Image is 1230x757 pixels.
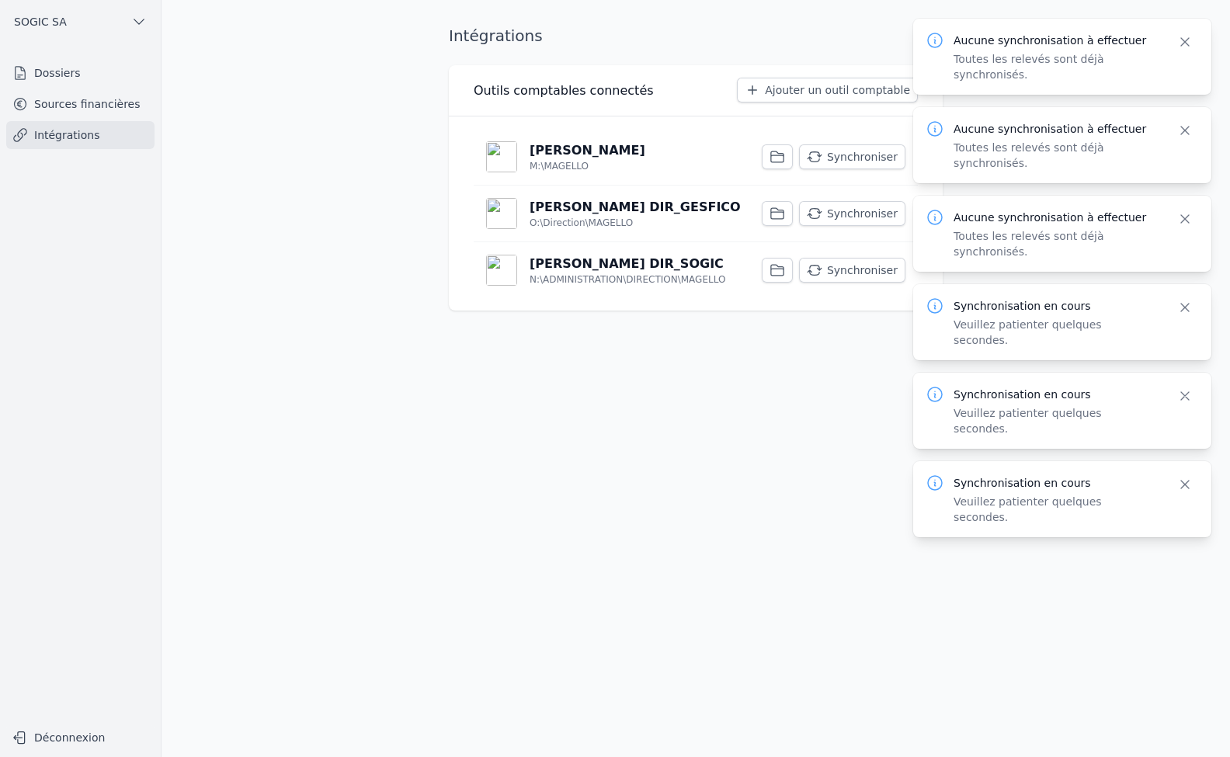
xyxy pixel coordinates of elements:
[737,78,918,102] button: Ajouter un outil comptable
[954,51,1159,82] p: Toutes les relevés sont déjà synchronisés.
[474,82,654,100] h3: Outils comptables connectés
[474,129,918,185] a: [PERSON_NAME] M:\MAGELLO Synchroniser
[6,725,155,750] button: Déconnexion
[954,140,1159,171] p: Toutes les relevés sont déjà synchronisés.
[6,59,155,87] a: Dossiers
[530,141,645,160] p: [PERSON_NAME]
[954,405,1159,436] p: Veuillez patienter quelques secondes.
[449,25,543,47] h1: Intégrations
[954,33,1159,48] p: Aucune synchronisation à effectuer
[799,144,905,169] button: Synchroniser
[6,90,155,118] a: Sources financières
[474,186,918,241] a: [PERSON_NAME] DIR_GESFICO O:\Direction\MAGELLO Synchroniser
[954,210,1159,225] p: Aucune synchronisation à effectuer
[799,201,905,226] button: Synchroniser
[6,121,155,149] a: Intégrations
[954,475,1159,491] p: Synchronisation en cours
[530,198,741,217] p: [PERSON_NAME] DIR_GESFICO
[799,258,905,283] button: Synchroniser
[530,217,633,229] p: O:\Direction\MAGELLO
[954,494,1159,525] p: Veuillez patienter quelques secondes.
[14,14,67,30] span: SOGIC SA
[6,9,155,34] button: SOGIC SA
[954,228,1159,259] p: Toutes les relevés sont déjà synchronisés.
[474,242,918,298] a: [PERSON_NAME] DIR_SOGIC N:\ADMINISTRATION\DIRECTION\MAGELLO Synchroniser
[954,387,1159,402] p: Synchronisation en cours
[954,298,1159,314] p: Synchronisation en cours
[954,317,1159,348] p: Veuillez patienter quelques secondes.
[530,273,725,286] p: N:\ADMINISTRATION\DIRECTION\MAGELLO
[530,160,589,172] p: M:\MAGELLO
[954,121,1159,137] p: Aucune synchronisation à effectuer
[530,255,724,273] p: [PERSON_NAME] DIR_SOGIC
